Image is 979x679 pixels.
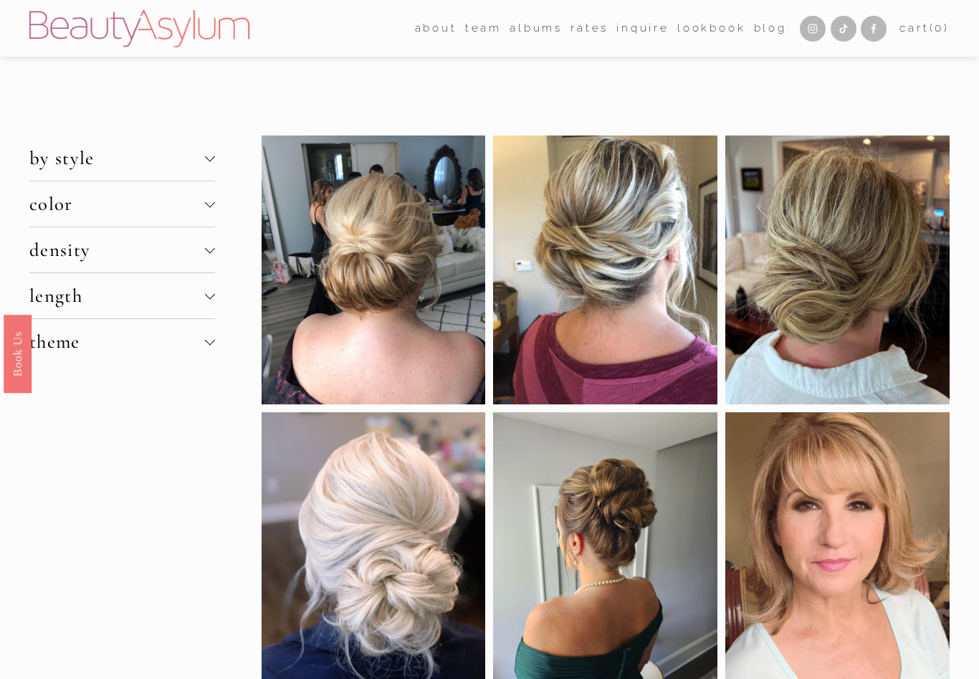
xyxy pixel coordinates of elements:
a: folder dropdown [465,17,502,39]
span: team [465,19,502,39]
button: length [29,273,215,318]
a: Instagram [800,16,826,42]
span: theme [29,330,205,353]
button: theme [29,319,215,364]
a: Rates [570,17,608,39]
span: ( ) [930,22,950,34]
button: by style [29,136,215,181]
span: 0 [935,22,944,34]
span: color [29,192,205,216]
a: folder dropdown [415,17,457,39]
span: length [29,284,205,308]
button: color [29,181,215,227]
span: about [415,19,457,39]
a: Inquire [616,17,669,39]
a: TikTok [831,16,856,42]
button: density [29,227,215,272]
img: Beauty Asylum | Bridal Hair &amp; Makeup Charlotte &amp; Atlanta [29,10,249,47]
a: Lookbook [677,17,746,39]
span: by style [29,146,205,170]
a: Facebook [861,16,887,42]
a: 0 items in cart [899,19,950,39]
span: density [29,238,205,262]
a: albums [510,17,563,39]
a: Blog [754,17,787,39]
a: Book Us [4,314,32,392]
